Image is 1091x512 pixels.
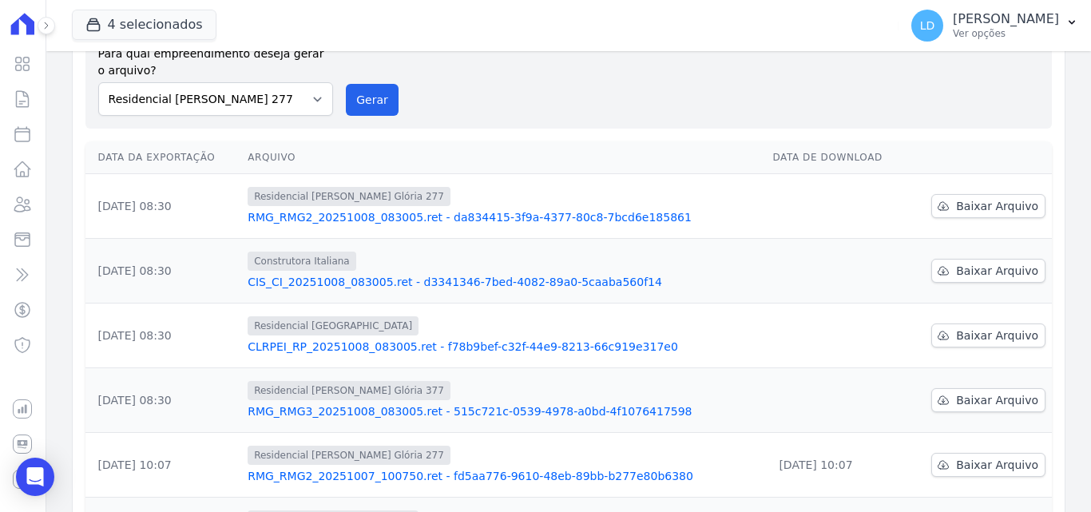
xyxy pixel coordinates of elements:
[931,323,1045,347] a: Baixar Arquivo
[248,381,450,400] span: Residencial [PERSON_NAME] Glória 377
[931,194,1045,218] a: Baixar Arquivo
[766,141,907,174] th: Data de Download
[956,198,1038,214] span: Baixar Arquivo
[931,453,1045,477] a: Baixar Arquivo
[931,259,1045,283] a: Baixar Arquivo
[98,39,334,79] label: Para qual empreendimento deseja gerar o arquivo?
[241,141,766,174] th: Arquivo
[85,433,242,498] td: [DATE] 10:07
[248,187,450,206] span: Residencial [PERSON_NAME] Glória 277
[85,239,242,304] td: [DATE] 08:30
[248,274,760,290] a: CIS_CI_20251008_083005.ret - d3341346-7bed-4082-89a0-5caaba560f14
[72,10,216,40] button: 4 selecionados
[899,3,1091,48] button: LD [PERSON_NAME] Ver opções
[16,458,54,496] div: Open Intercom Messenger
[248,316,419,335] span: Residencial [GEOGRAPHIC_DATA]
[85,368,242,433] td: [DATE] 08:30
[248,403,760,419] a: RMG_RMG3_20251008_083005.ret - 515c721c-0539-4978-a0bd-4f1076417598
[766,433,907,498] td: [DATE] 10:07
[953,11,1059,27] p: [PERSON_NAME]
[953,27,1059,40] p: Ver opções
[248,446,450,465] span: Residencial [PERSON_NAME] Glória 277
[248,252,356,271] span: Construtora Italiana
[248,209,760,225] a: RMG_RMG2_20251008_083005.ret - da834415-3f9a-4377-80c8-7bcd6e185861
[85,174,242,239] td: [DATE] 08:30
[85,304,242,368] td: [DATE] 08:30
[248,339,760,355] a: CLRPEI_RP_20251008_083005.ret - f78b9bef-c32f-44e9-8213-66c919e317e0
[920,20,935,31] span: LD
[956,263,1038,279] span: Baixar Arquivo
[85,141,242,174] th: Data da Exportação
[956,327,1038,343] span: Baixar Arquivo
[931,388,1045,412] a: Baixar Arquivo
[346,84,399,116] button: Gerar
[956,457,1038,473] span: Baixar Arquivo
[248,468,760,484] a: RMG_RMG2_20251007_100750.ret - fd5aa776-9610-48eb-89bb-b277e80b6380
[956,392,1038,408] span: Baixar Arquivo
